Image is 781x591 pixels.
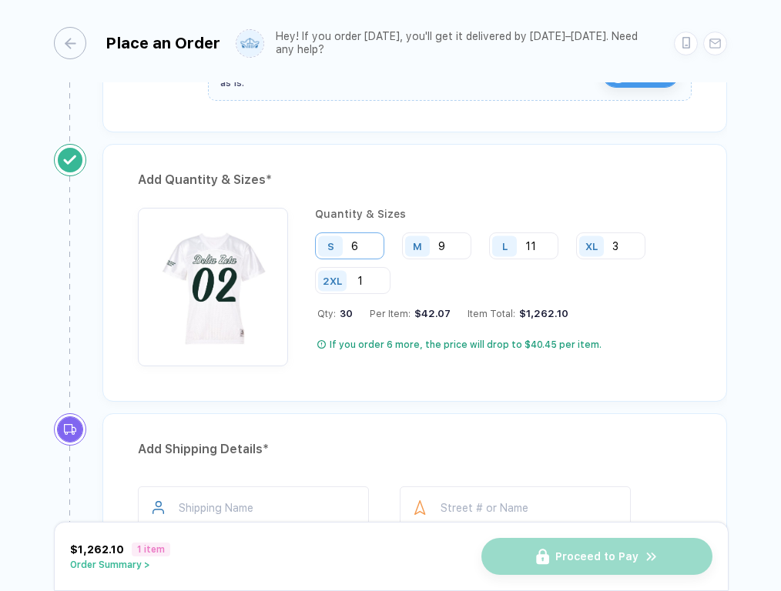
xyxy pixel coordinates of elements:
[336,308,353,319] span: 30
[515,308,568,319] div: $1,262.10
[370,308,451,319] div: Per Item:
[276,30,651,56] div: Hey! If you order [DATE], you'll get it delivered by [DATE]–[DATE]. Need any help?
[106,34,220,52] div: Place an Order
[132,543,170,556] span: 1 item
[468,308,568,319] div: Item Total:
[70,559,170,570] button: Order Summary >
[236,30,263,57] img: user profile
[138,437,692,462] div: Add Shipping Details
[317,308,353,319] div: Qty:
[315,208,692,220] div: Quantity & Sizes
[323,275,342,286] div: 2XL
[146,215,280,350] img: 1758263272476dugur_nt_front.png
[411,308,451,319] div: $42.07
[413,240,422,252] div: M
[585,240,598,252] div: XL
[327,240,334,252] div: S
[502,240,508,252] div: L
[138,168,692,192] div: Add Quantity & Sizes
[70,543,124,556] span: $1,262.10
[330,339,602,351] div: If you order 6 more, the price will drop to $40.45 per item.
